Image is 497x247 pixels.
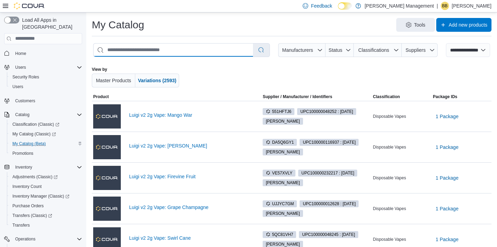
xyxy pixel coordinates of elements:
[10,202,47,210] a: Purchase Orders
[436,18,491,32] button: Add new products
[436,236,458,243] span: 1 Package
[12,63,82,72] span: Users
[300,200,359,207] span: UPC100000012628 : 10.10.25
[12,111,82,119] span: Catalog
[263,179,303,186] span: Mike
[12,163,82,171] span: Inventory
[129,112,250,118] a: Luigi v2 2g Vape: Mango War
[436,144,458,151] span: 1 Package
[266,170,292,176] span: VE57XVLY
[300,108,353,115] span: UPC 100000048252 : [DATE]
[278,43,325,57] button: Manufacturers
[449,21,487,28] span: Add new products
[402,43,438,57] button: Suppliers
[12,49,29,58] a: Home
[263,170,295,177] span: VE57XVLY
[436,174,458,181] span: 1 Package
[7,201,85,211] button: Purchase Orders
[15,112,29,117] span: Catalog
[10,73,82,81] span: Security Roles
[10,192,82,200] span: Inventory Manager (Classic)
[10,211,82,220] span: Transfers (Classic)
[297,108,356,115] span: UPC100000048252 : 10.10.25
[12,74,39,80] span: Security Roles
[441,2,449,10] div: Brandon Boushie
[7,139,85,149] button: My Catalog (Beta)
[298,170,357,177] span: UPC100000232217 : 10.10.25
[311,2,332,9] span: Feedback
[1,63,85,72] button: Users
[93,94,109,99] span: Product
[266,210,300,217] span: [PERSON_NAME]
[10,140,49,148] a: My Catalog (Beta)
[372,205,432,213] div: Disposable Vapes
[15,236,36,242] span: Operations
[263,94,332,99] div: Supplier / Manufacturer / Identifiers
[266,108,291,115] span: 551HFTJ6
[266,118,300,124] span: [PERSON_NAME]
[7,72,85,82] button: Security Roles
[7,82,85,92] button: Users
[10,83,82,91] span: Users
[433,171,461,185] button: 1 Package
[7,191,85,201] a: Inventory Manager (Classic)
[263,200,297,207] span: UJJYC7GM
[12,151,33,156] span: Promotions
[354,43,402,57] button: Classifications
[10,192,72,200] a: Inventory Manager (Classic)
[10,182,45,191] a: Inventory Count
[19,17,82,30] span: Load All Apps in [GEOGRAPHIC_DATA]
[10,202,82,210] span: Purchase Orders
[299,231,358,238] span: UPC100000048245 : 10.10.25
[10,173,82,181] span: Adjustments (Classic)
[372,235,432,244] div: Disposable Vapes
[12,97,38,105] a: Customers
[358,47,389,53] span: Classifications
[433,140,461,154] button: 1 Package
[364,2,434,10] p: [PERSON_NAME] Management
[1,234,85,244] button: Operations
[10,130,59,138] a: My Catalog (Classic)
[372,174,432,182] div: Disposable Vapes
[442,2,448,10] span: BB
[372,112,432,121] div: Disposable Vapes
[12,213,52,218] span: Transfers (Classic)
[7,220,85,230] button: Transfers
[263,149,303,155] span: Mike
[7,182,85,191] button: Inventory Count
[129,205,250,210] a: Luigi v2 2g Vape: Grape Champagne
[10,73,42,81] a: Security Roles
[135,74,179,87] button: Variations (2593)
[15,98,35,104] span: Customers
[433,232,461,246] button: 1 Package
[10,149,82,158] span: Promotions
[1,96,85,106] button: Customers
[12,163,35,171] button: Inventory
[129,235,250,241] a: Luigi v2 2g Vape: Swirl Cane
[338,2,352,10] input: Dark Mode
[263,118,303,125] span: Mike
[263,108,294,115] span: 551HFTJ6
[12,174,58,180] span: Adjustments (Classic)
[329,47,342,53] span: Status
[1,110,85,120] button: Catalog
[12,49,82,58] span: Home
[12,111,32,119] button: Catalog
[300,139,359,146] span: UPC100000116937 : 10.10.25
[92,18,144,32] h1: My Catalog
[1,162,85,172] button: Inventory
[282,47,313,53] span: Manufacturers
[12,222,30,228] span: Transfers
[406,47,426,53] span: Suppliers
[10,83,26,91] a: Users
[12,141,46,146] span: My Catalog (Beta)
[12,96,82,105] span: Customers
[92,74,135,87] button: Master Products
[433,202,461,216] button: 1 Package
[7,149,85,158] button: Promotions
[414,21,426,28] span: Tools
[10,120,62,129] a: Classification (Classic)
[396,18,435,32] button: Tools
[12,84,23,89] span: Users
[302,231,355,238] span: UPC 100000048245 : [DATE]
